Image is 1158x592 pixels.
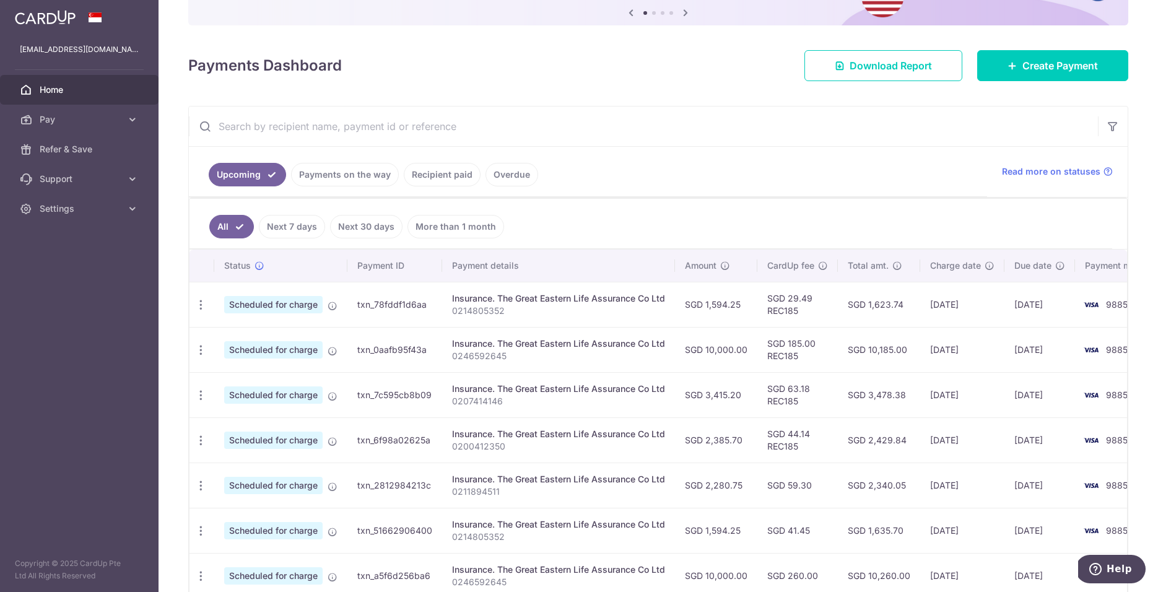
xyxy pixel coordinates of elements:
[848,259,889,272] span: Total amt.
[1022,58,1098,73] span: Create Payment
[224,296,323,313] span: Scheduled for charge
[485,163,538,186] a: Overdue
[452,531,665,543] p: 0214805352
[224,432,323,449] span: Scheduled for charge
[920,463,1004,508] td: [DATE]
[838,372,920,417] td: SGD 3,478.38
[40,84,121,96] span: Home
[452,564,665,576] div: Insurance. The Great Eastern Life Assurance Co Ltd
[347,463,442,508] td: txn_2812984213c
[347,372,442,417] td: txn_7c595cb8b09
[20,43,139,56] p: [EMAIL_ADDRESS][DOMAIN_NAME]
[1004,327,1075,372] td: [DATE]
[452,292,665,305] div: Insurance. The Great Eastern Life Assurance Co Ltd
[804,50,962,81] a: Download Report
[1004,463,1075,508] td: [DATE]
[1002,165,1113,178] a: Read more on statuses
[757,372,838,417] td: SGD 63.18 REC185
[1004,508,1075,553] td: [DATE]
[1106,435,1128,445] span: 9885
[452,576,665,588] p: 0246592645
[675,327,757,372] td: SGD 10,000.00
[838,282,920,327] td: SGD 1,623.74
[838,508,920,553] td: SGD 1,635.70
[452,395,665,407] p: 0207414146
[452,383,665,395] div: Insurance. The Great Eastern Life Assurance Co Ltd
[40,202,121,215] span: Settings
[1004,417,1075,463] td: [DATE]
[920,508,1004,553] td: [DATE]
[675,463,757,508] td: SGD 2,280.75
[1079,388,1104,403] img: Bank Card
[347,250,442,282] th: Payment ID
[675,417,757,463] td: SGD 2,385.70
[404,163,481,186] a: Recipient paid
[330,215,403,238] a: Next 30 days
[15,10,76,25] img: CardUp
[1004,282,1075,327] td: [DATE]
[452,440,665,453] p: 0200412350
[224,522,323,539] span: Scheduled for charge
[188,54,342,77] h4: Payments Dashboard
[675,372,757,417] td: SGD 3,415.20
[452,305,665,317] p: 0214805352
[347,282,442,327] td: txn_78fddf1d6aa
[757,417,838,463] td: SGD 44.14 REC185
[920,327,1004,372] td: [DATE]
[920,372,1004,417] td: [DATE]
[1078,555,1146,586] iframe: Opens a widget where you can find more information
[1106,525,1128,536] span: 9885
[209,163,286,186] a: Upcoming
[452,428,665,440] div: Insurance. The Great Eastern Life Assurance Co Ltd
[1079,433,1104,448] img: Bank Card
[347,508,442,553] td: txn_51662906400
[1106,390,1128,400] span: 9885
[1079,478,1104,493] img: Bank Card
[1002,165,1100,178] span: Read more on statuses
[209,215,254,238] a: All
[850,58,932,73] span: Download Report
[442,250,675,282] th: Payment details
[767,259,814,272] span: CardUp fee
[224,567,323,585] span: Scheduled for charge
[259,215,325,238] a: Next 7 days
[407,215,504,238] a: More than 1 month
[452,473,665,485] div: Insurance. The Great Eastern Life Assurance Co Ltd
[452,485,665,498] p: 0211894511
[347,417,442,463] td: txn_6f98a02625a
[1106,344,1128,355] span: 9885
[757,463,838,508] td: SGD 59.30
[224,477,323,494] span: Scheduled for charge
[675,508,757,553] td: SGD 1,594.25
[452,337,665,350] div: Insurance. The Great Eastern Life Assurance Co Ltd
[452,518,665,531] div: Insurance. The Great Eastern Life Assurance Co Ltd
[1106,299,1128,310] span: 9885
[685,259,716,272] span: Amount
[452,350,665,362] p: 0246592645
[920,417,1004,463] td: [DATE]
[347,327,442,372] td: txn_0aafb95f43a
[977,50,1128,81] a: Create Payment
[224,386,323,404] span: Scheduled for charge
[757,508,838,553] td: SGD 41.45
[675,282,757,327] td: SGD 1,594.25
[1079,297,1104,312] img: Bank Card
[224,341,323,359] span: Scheduled for charge
[838,463,920,508] td: SGD 2,340.05
[1079,342,1104,357] img: Bank Card
[40,173,121,185] span: Support
[757,282,838,327] td: SGD 29.49 REC185
[224,259,251,272] span: Status
[838,417,920,463] td: SGD 2,429.84
[838,327,920,372] td: SGD 10,185.00
[40,113,121,126] span: Pay
[1106,480,1128,490] span: 9885
[930,259,981,272] span: Charge date
[40,143,121,155] span: Refer & Save
[291,163,399,186] a: Payments on the way
[1079,523,1104,538] img: Bank Card
[757,327,838,372] td: SGD 185.00 REC185
[189,107,1098,146] input: Search by recipient name, payment id or reference
[920,282,1004,327] td: [DATE]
